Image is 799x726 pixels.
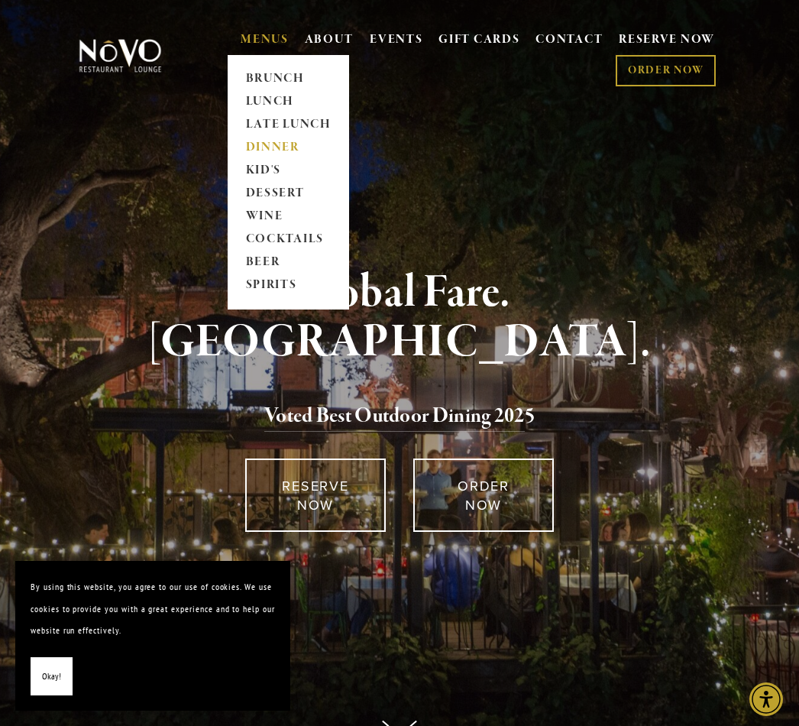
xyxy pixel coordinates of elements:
a: ORDER NOW [616,55,716,86]
a: DINNER [241,136,336,159]
a: BEER [241,251,336,274]
a: KID'S [241,159,336,182]
a: Voted Best Outdoor Dining 202 [264,403,525,432]
button: Okay! [31,657,73,696]
a: ABOUT [305,32,354,47]
a: BRUNCH [241,68,336,91]
a: MENUS [241,32,289,47]
h2: 5 [96,400,704,433]
a: RESERVE NOW [619,26,715,55]
a: LUNCH [241,90,336,113]
a: DESSERT [241,182,336,205]
span: Okay! [42,666,61,688]
strong: Global Fare. [GEOGRAPHIC_DATA]. [148,264,652,371]
a: GIFT CARDS [438,26,519,55]
img: Novo Restaurant &amp; Lounge [76,38,164,73]
a: LATE LUNCH [241,113,336,136]
p: By using this website, you agree to our use of cookies. We use cookies to provide you with a grea... [31,576,275,642]
div: Accessibility Menu [749,682,783,716]
a: EVENTS [370,32,422,47]
section: Cookie banner [15,561,290,711]
a: RESERVE NOW [245,459,386,532]
a: ORDER NOW [413,459,554,532]
a: SPIRITS [241,274,336,297]
a: COCKTAILS [241,228,336,251]
a: WINE [241,205,336,228]
a: CONTACT [535,26,603,55]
